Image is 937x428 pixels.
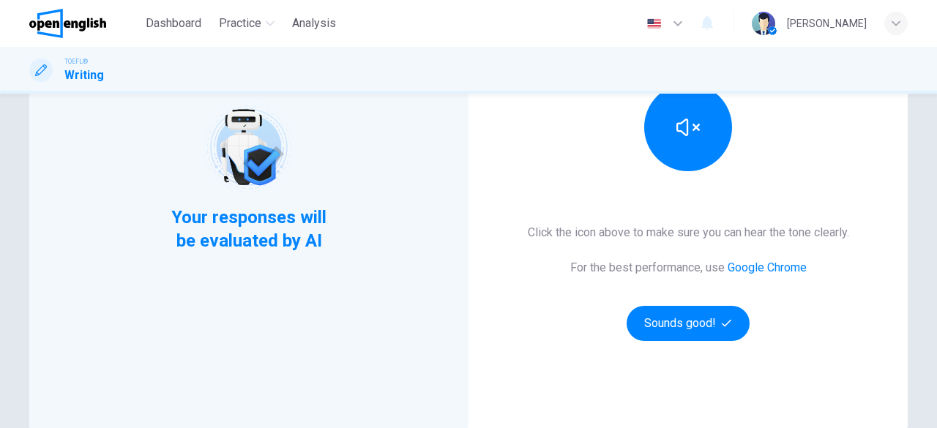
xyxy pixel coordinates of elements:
span: Dashboard [146,15,201,32]
span: Analysis [292,15,336,32]
button: Dashboard [140,10,207,37]
span: Practice [219,15,261,32]
button: Practice [213,10,280,37]
a: Google Chrome [728,260,807,274]
h6: For the best performance, use [570,259,807,277]
img: en [645,18,663,29]
h1: Writing [64,67,104,84]
img: Profile picture [752,12,775,35]
button: Sounds good! [627,306,750,341]
button: Analysis [286,10,342,37]
a: OpenEnglish logo [29,9,140,38]
h6: Click the icon above to make sure you can hear the tone clearly. [528,224,849,241]
span: Your responses will be evaluated by AI [160,206,338,252]
img: OpenEnglish logo [29,9,106,38]
div: [PERSON_NAME] [787,15,867,32]
span: TOEFL® [64,56,88,67]
img: robot icon [202,101,295,194]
